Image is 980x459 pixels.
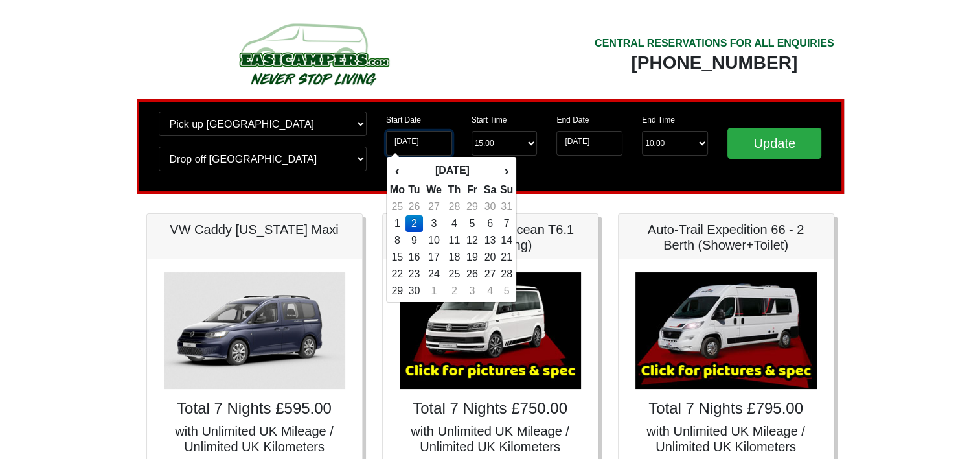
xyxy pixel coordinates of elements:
td: 25 [389,198,405,215]
th: Th [445,182,464,198]
td: 24 [423,266,445,283]
td: 3 [464,283,481,300]
td: 4 [445,215,464,232]
div: [PHONE_NUMBER] [595,51,834,75]
td: 3 [423,215,445,232]
label: Start Date [386,114,421,126]
label: Start Time [472,114,507,126]
label: End Date [556,114,589,126]
td: 20 [481,249,499,266]
td: 28 [499,266,514,283]
td: 25 [445,266,464,283]
img: campers-checkout-logo.png [190,18,437,89]
th: Mo [389,182,405,198]
td: 8 [389,232,405,249]
img: VW California Ocean T6.1 (Auto, Awning) [400,272,581,389]
td: 7 [499,215,514,232]
td: 2 [445,283,464,300]
h5: with Unlimited UK Mileage / Unlimited UK Kilometers [632,423,821,454]
th: Fr [464,182,481,198]
td: 27 [481,266,499,283]
td: 29 [464,198,481,215]
th: Sa [481,182,499,198]
td: 1 [389,215,405,232]
h5: with Unlimited UK Mileage / Unlimited UK Kilometers [396,423,585,454]
div: CENTRAL RESERVATIONS FOR ALL ENQUIRIES [595,36,834,51]
td: 23 [405,266,423,283]
td: 30 [481,198,499,215]
th: Su [499,182,514,198]
td: 26 [464,266,481,283]
img: Auto-Trail Expedition 66 - 2 Berth (Shower+Toilet) [635,272,817,389]
h5: with Unlimited UK Mileage / Unlimited UK Kilometers [160,423,349,454]
th: ‹ [389,159,405,182]
td: 5 [464,215,481,232]
h4: Total 7 Nights £595.00 [160,399,349,418]
th: [DATE] [405,159,499,182]
label: End Time [642,114,675,126]
td: 29 [389,283,405,300]
td: 15 [389,249,405,266]
td: 6 [481,215,499,232]
td: 9 [405,232,423,249]
td: 26 [405,198,423,215]
td: 18 [445,249,464,266]
td: 27 [423,198,445,215]
th: We [423,182,445,198]
td: 28 [445,198,464,215]
td: 17 [423,249,445,266]
td: 31 [499,198,514,215]
td: 12 [464,232,481,249]
h4: Total 7 Nights £750.00 [396,399,585,418]
h5: Auto-Trail Expedition 66 - 2 Berth (Shower+Toilet) [632,222,821,253]
td: 13 [481,232,499,249]
td: 22 [389,266,405,283]
td: 10 [423,232,445,249]
td: 11 [445,232,464,249]
td: 4 [481,283,499,300]
td: 19 [464,249,481,266]
td: 14 [499,232,514,249]
input: Update [727,128,822,159]
td: 1 [423,283,445,300]
h5: VW Caddy [US_STATE] Maxi [160,222,349,237]
th: Tu [405,182,423,198]
td: 21 [499,249,514,266]
input: Return Date [556,131,622,156]
img: VW Caddy California Maxi [164,272,345,389]
h4: Total 7 Nights £795.00 [632,399,821,418]
td: 16 [405,249,423,266]
th: › [499,159,514,182]
td: 2 [405,215,423,232]
td: 30 [405,283,423,300]
td: 5 [499,283,514,300]
input: Start Date [386,131,452,156]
